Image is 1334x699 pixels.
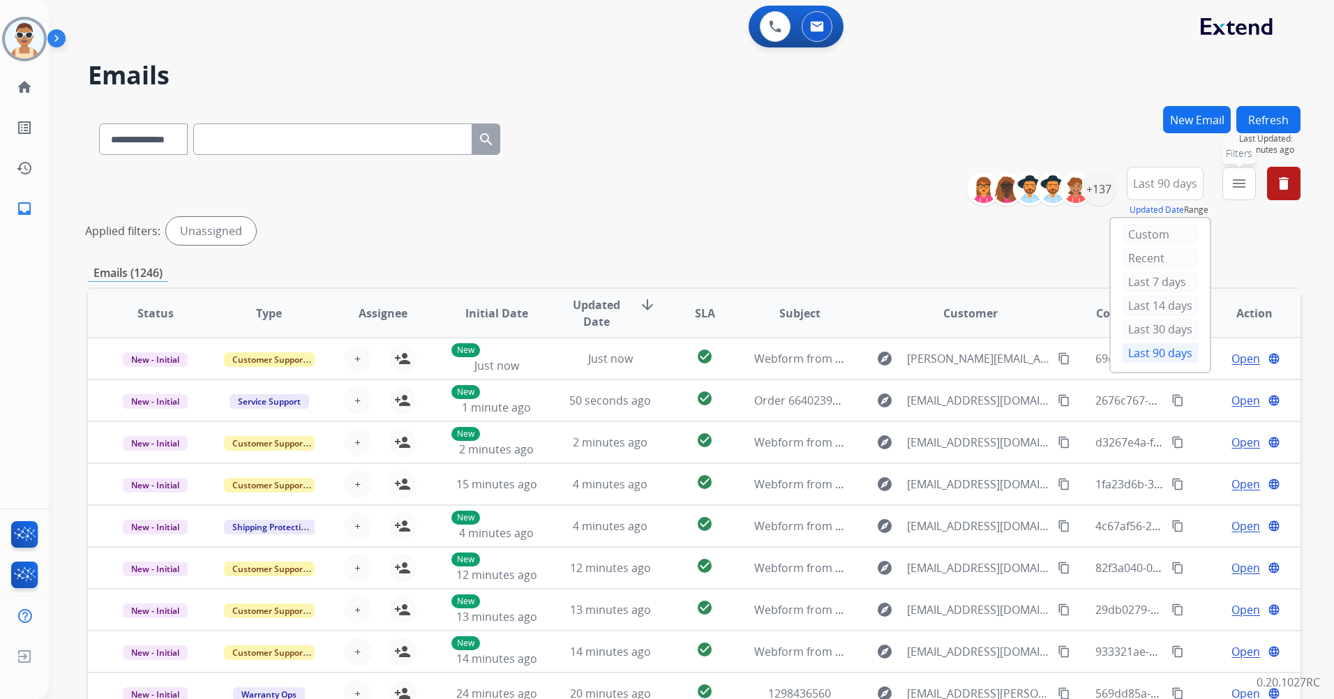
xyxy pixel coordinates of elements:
span: 12 minutes ago [456,567,537,582]
button: Refresh [1236,106,1301,133]
span: Service Support [230,394,309,409]
span: 12 minutes ago [570,560,651,576]
mat-icon: content_copy [1058,562,1070,574]
mat-icon: content_copy [1171,645,1184,658]
th: Action [1187,289,1301,338]
mat-icon: check_circle [696,557,713,574]
mat-icon: content_copy [1171,603,1184,616]
mat-icon: check_circle [696,390,713,407]
span: 29db0279-5162-4cf0-9c00-adaa26594029 [1095,602,1308,617]
span: Webform from [EMAIL_ADDRESS][DOMAIN_NAME] on [DATE] [754,560,1070,576]
span: 933321ae-aabc-4fe7-bab8-26de8a0c6e2d [1095,644,1310,659]
span: 4 minutes ago [573,518,647,534]
mat-icon: language [1268,436,1280,449]
mat-icon: content_copy [1171,394,1184,407]
span: New - Initial [123,645,188,660]
p: Applied filters: [85,223,160,239]
span: 2676c767-88d3-4f56-91f1-2cce625713a4 [1095,393,1303,408]
mat-icon: language [1268,394,1280,407]
button: + [344,512,372,540]
span: 4 minutes ago [459,525,534,541]
span: Webform from [PERSON_NAME][EMAIL_ADDRESS][PERSON_NAME][DOMAIN_NAME] on [DATE] [754,351,1243,366]
mat-icon: explore [876,392,893,409]
mat-icon: menu [1231,175,1247,192]
div: Last 14 days [1122,295,1199,316]
span: 13 minutes ago [570,602,651,617]
div: Last 7 days [1122,271,1199,292]
span: 4c67af56-23ad-4d23-a24c-d4116040a876 [1095,518,1308,534]
mat-icon: content_copy [1171,478,1184,490]
button: + [344,386,372,414]
mat-icon: content_copy [1058,394,1070,407]
mat-icon: content_copy [1058,645,1070,658]
mat-icon: history [16,160,33,176]
mat-icon: person_add [394,350,411,367]
mat-icon: home [16,79,33,96]
span: Subject [779,305,820,322]
span: Open [1231,392,1260,409]
mat-icon: content_copy [1058,520,1070,532]
mat-icon: check_circle [696,516,713,532]
mat-icon: person_add [394,601,411,618]
div: Custom [1122,224,1199,245]
span: Just now [474,358,519,373]
span: + [354,518,361,534]
span: Order 66402396-b7b1-4f9e-a79b-7f283b8fb4f2 [754,393,996,408]
span: [PERSON_NAME][EMAIL_ADDRESS][PERSON_NAME][DOMAIN_NAME] [907,350,1050,367]
span: Type [256,305,282,322]
span: Webform from [EMAIL_ADDRESS][DOMAIN_NAME] on [DATE] [754,644,1070,659]
mat-icon: person_add [394,434,411,451]
span: Open [1231,643,1260,660]
span: Last Updated: [1239,133,1301,144]
p: New [451,511,480,525]
span: Last 90 days [1133,181,1197,186]
mat-icon: check_circle [696,432,713,449]
span: + [354,643,361,660]
span: Open [1231,601,1260,618]
span: d3267e4a-f71d-4125-906a-7a9db294b4a9 [1095,435,1311,450]
span: Open [1231,476,1260,493]
span: New - Initial [123,520,188,534]
span: 4 minutes ago [1239,144,1301,156]
span: 1fa23d6b-3cac-4b9c-8b52-68be8f205191 [1095,476,1306,492]
span: Webform from [EMAIL_ADDRESS][DOMAIN_NAME] on [DATE] [754,476,1070,492]
span: Just now [588,351,633,366]
span: + [354,476,361,493]
span: Webform from [EMAIL_ADDRESS][DOMAIN_NAME] on [DATE] [754,435,1070,450]
mat-icon: check_circle [696,641,713,658]
span: [EMAIL_ADDRESS][DOMAIN_NAME] [907,476,1050,493]
mat-icon: arrow_downward [639,296,656,313]
span: SLA [695,305,715,322]
mat-icon: language [1268,645,1280,658]
span: New - Initial [123,603,188,618]
mat-icon: language [1268,520,1280,532]
mat-icon: language [1268,352,1280,365]
span: Shipping Protection [224,520,320,534]
mat-icon: language [1268,562,1280,574]
span: Webform from [EMAIL_ADDRESS][DOMAIN_NAME] on [DATE] [754,518,1070,534]
span: Customer Support [224,645,315,660]
span: Customer Support [224,478,315,493]
mat-icon: content_copy [1171,562,1184,574]
span: + [354,434,361,451]
mat-icon: explore [876,643,893,660]
span: Status [137,305,174,322]
mat-icon: content_copy [1058,352,1070,365]
mat-icon: check_circle [696,599,713,616]
mat-icon: explore [876,350,893,367]
span: Customer Support [224,352,315,367]
h2: Emails [88,61,1301,89]
span: 2 minutes ago [459,442,534,457]
button: New Email [1163,106,1231,133]
span: [EMAIL_ADDRESS][DOMAIN_NAME] [907,434,1050,451]
mat-icon: explore [876,434,893,451]
p: Emails (1246) [88,264,168,282]
p: New [451,385,480,399]
mat-icon: explore [876,559,893,576]
span: New - Initial [123,436,188,451]
mat-icon: person_add [394,643,411,660]
span: Conversation ID [1096,305,1185,322]
span: New - Initial [123,394,188,409]
span: Filters [1226,146,1252,160]
button: Updated Date [1130,204,1184,216]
